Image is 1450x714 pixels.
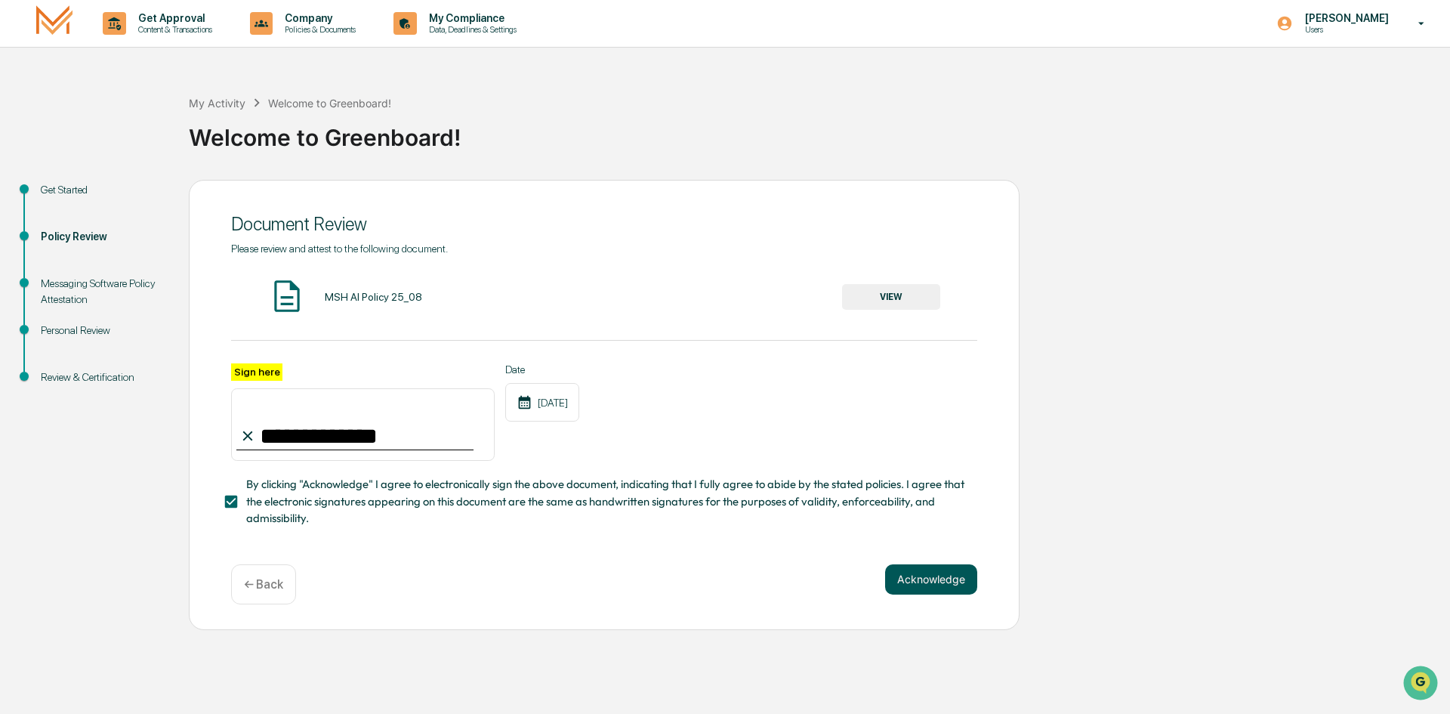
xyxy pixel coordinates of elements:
[9,213,101,240] a: 🔎Data Lookup
[246,476,965,527] span: By clicking "Acknowledge" I agree to electronically sign the above document, indicating that I fu...
[231,213,977,235] div: Document Review
[417,12,524,24] p: My Compliance
[125,190,187,206] span: Attestations
[1293,12,1396,24] p: [PERSON_NAME]
[505,383,579,422] div: [DATE]
[273,24,363,35] p: Policies & Documents
[15,221,27,233] div: 🔎
[30,190,97,206] span: Preclearance
[1293,24,1396,35] p: Users
[15,116,42,143] img: 1746055101610-c473b297-6a78-478c-a979-82029cc54cd1
[505,363,579,376] label: Date
[30,219,95,234] span: Data Lookup
[106,255,183,267] a: Powered byPylon
[244,577,283,592] p: ← Back
[51,131,191,143] div: We're available if you need us!
[1402,664,1442,705] iframe: Open customer support
[842,284,940,310] button: VIEW
[36,5,72,41] img: logo
[268,97,391,110] div: Welcome to Greenboard!
[41,229,165,245] div: Policy Review
[189,112,1442,151] div: Welcome to Greenboard!
[417,24,524,35] p: Data, Deadlines & Settings
[110,192,122,204] div: 🗄️
[273,12,363,24] p: Company
[325,291,422,303] div: MSH AI Policy 25_08
[41,182,165,198] div: Get Started
[41,276,165,308] div: Messaging Software Policy Attestation
[126,24,220,35] p: Content & Transactions
[41,323,165,338] div: Personal Review
[15,192,27,204] div: 🖐️
[150,256,183,267] span: Pylon
[41,369,165,385] div: Review & Certification
[231,363,282,381] label: Sign here
[15,32,275,56] p: How can we help?
[257,120,275,138] button: Start new chat
[9,184,103,212] a: 🖐️Preclearance
[885,564,977,595] button: Acknowledge
[51,116,248,131] div: Start new chat
[268,277,306,315] img: Document Icon
[126,12,220,24] p: Get Approval
[103,184,193,212] a: 🗄️Attestations
[231,243,448,255] span: Please review and attest to the following document.
[189,97,245,110] div: My Activity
